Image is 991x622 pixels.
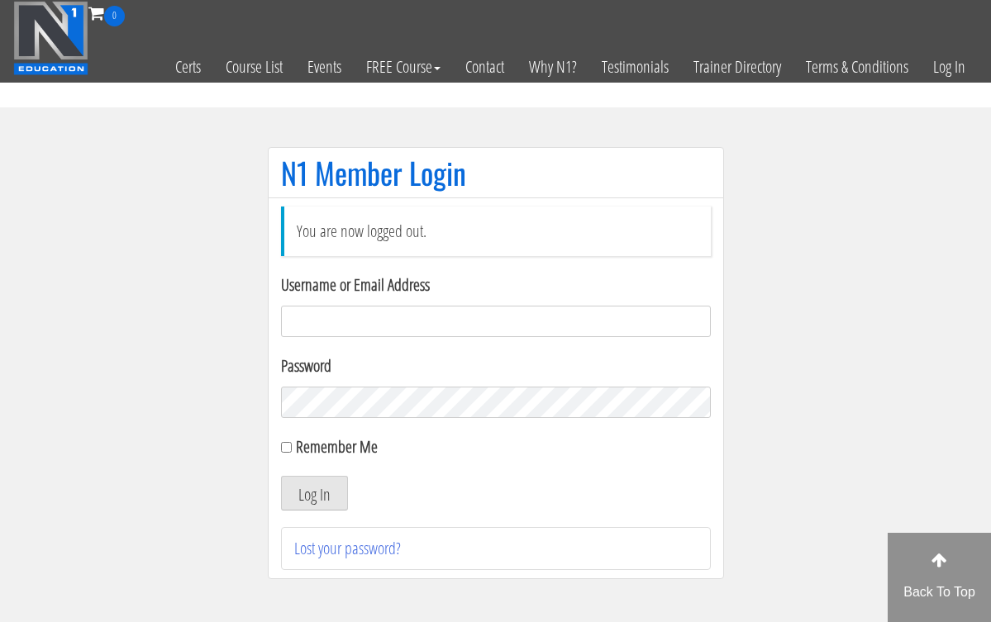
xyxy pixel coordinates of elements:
button: Log In [281,476,348,510]
a: Contact [453,26,517,107]
a: Testimonials [589,26,681,107]
a: Events [295,26,354,107]
label: Username or Email Address [281,273,711,297]
a: Course List [213,26,295,107]
label: Remember Me [296,435,378,458]
a: Lost your password? [294,537,401,559]
a: 0 [88,2,125,24]
p: Back To Top [888,582,991,602]
a: Log In [921,26,978,107]
a: Why N1? [517,26,589,107]
a: Certs [163,26,213,107]
li: You are now logged out. [281,207,711,256]
a: Terms & Conditions [793,26,921,107]
span: 0 [104,6,125,26]
a: FREE Course [354,26,453,107]
h1: N1 Member Login [281,156,711,189]
label: Password [281,354,711,378]
a: Trainer Directory [681,26,793,107]
img: n1-education [13,1,88,75]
